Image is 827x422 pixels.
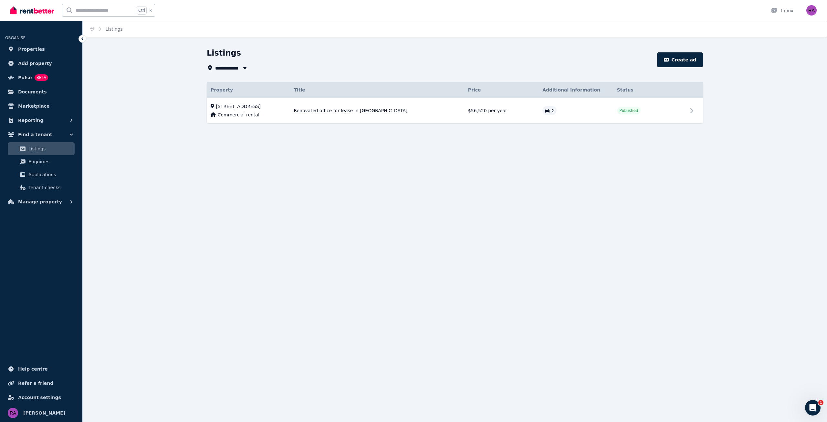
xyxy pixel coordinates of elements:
span: Reporting [18,116,43,124]
div: Inbox [771,7,793,14]
h1: Listings [207,48,241,58]
span: Find a tenant [18,131,52,138]
a: Listings [106,27,123,32]
tr: [STREET_ADDRESS]Commercial rentalRenovated office for lease in [GEOGRAPHIC_DATA]$56,520 per year2... [207,98,703,124]
img: Rosa Acland [8,408,18,418]
th: Property [207,82,290,98]
span: Add property [18,60,52,67]
span: Properties [18,45,45,53]
span: Commercial rental [218,112,259,118]
button: Manage property [5,195,77,208]
span: Listings [28,145,72,153]
span: [STREET_ADDRESS] [216,103,261,110]
span: Account settings [18,394,61,401]
span: Documents [18,88,47,96]
a: Enquiries [8,155,75,168]
th: Price [464,82,539,98]
a: Applications [8,168,75,181]
td: $56,520 per year [464,98,539,124]
a: Help centre [5,362,77,375]
iframe: Intercom live chat [805,400,821,416]
button: Find a tenant [5,128,77,141]
span: Refer a friend [18,379,53,387]
a: Documents [5,85,77,98]
span: 1 [818,400,823,405]
nav: Breadcrumb [83,21,131,38]
a: Marketplace [5,100,77,113]
img: Rosa Acland [806,5,817,16]
a: Properties [5,43,77,56]
span: Pulse [18,74,32,81]
button: Create ad [657,52,703,67]
span: k [149,8,152,13]
a: Listings [8,142,75,155]
a: Refer a friend [5,377,77,390]
a: Account settings [5,391,77,404]
span: Renovated office for lease in [GEOGRAPHIC_DATA] [294,107,407,114]
button: Reporting [5,114,77,127]
a: Add property [5,57,77,70]
span: Help centre [18,365,48,373]
img: RentBetter [10,5,54,15]
th: Status [613,82,687,98]
a: PulseBETA [5,71,77,84]
th: Additional Information [539,82,613,98]
span: Title [294,87,305,93]
span: Enquiries [28,158,72,166]
span: Ctrl [137,6,147,15]
span: Marketplace [18,102,49,110]
span: Applications [28,171,72,179]
span: Published [620,108,638,113]
span: Manage property [18,198,62,206]
span: BETA [35,74,48,81]
span: ORGANISE [5,36,26,40]
span: Tenant checks [28,184,72,191]
span: 2 [551,109,554,113]
a: Tenant checks [8,181,75,194]
span: [PERSON_NAME] [23,409,65,417]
